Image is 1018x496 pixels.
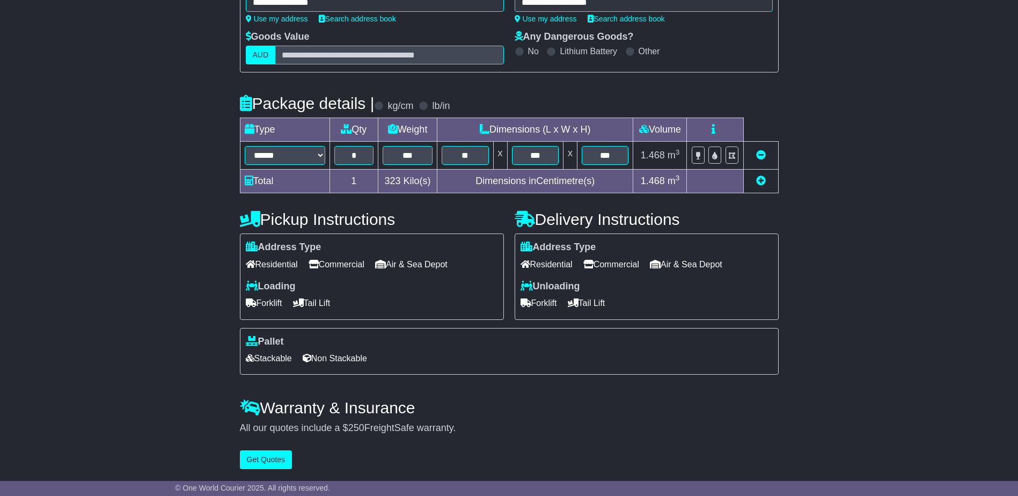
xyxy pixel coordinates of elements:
span: 1.468 [641,176,665,186]
a: Search address book [588,14,665,23]
a: Search address book [319,14,396,23]
span: Forklift [246,295,282,311]
span: Commercial [583,256,639,273]
h4: Pickup Instructions [240,210,504,228]
span: Residential [246,256,298,273]
span: m [668,176,680,186]
td: x [563,142,577,170]
td: Dimensions in Centimetre(s) [437,170,633,193]
button: Get Quotes [240,450,292,469]
label: Any Dangerous Goods? [515,31,634,43]
label: Address Type [246,242,321,253]
a: Add new item [756,176,766,186]
label: Address Type [521,242,596,253]
label: Other [639,46,660,56]
h4: Delivery Instructions [515,210,779,228]
label: lb/in [432,100,450,112]
span: Tail Lift [568,295,605,311]
span: Tail Lift [293,295,331,311]
label: kg/cm [387,100,413,112]
span: 323 [385,176,401,186]
label: Loading [246,281,296,293]
label: Goods Value [246,31,310,43]
sup: 3 [676,174,680,182]
span: 1.468 [641,150,665,161]
h4: Warranty & Insurance [240,399,779,417]
td: x [493,142,507,170]
a: Use my address [246,14,308,23]
a: Use my address [515,14,577,23]
span: 250 [348,422,364,433]
td: Total [240,170,329,193]
sup: 3 [676,148,680,156]
td: Type [240,118,329,142]
a: Remove this item [756,150,766,161]
td: Kilo(s) [378,170,437,193]
h4: Package details | [240,94,375,112]
span: © One World Courier 2025. All rights reserved. [175,484,330,492]
label: Pallet [246,336,284,348]
td: Dimensions (L x W x H) [437,118,633,142]
span: Stackable [246,350,292,367]
label: AUD [246,46,276,64]
div: All our quotes include a $ FreightSafe warranty. [240,422,779,434]
td: Qty [329,118,378,142]
label: Unloading [521,281,580,293]
td: 1 [329,170,378,193]
span: m [668,150,680,161]
span: Commercial [309,256,364,273]
span: Air & Sea Depot [375,256,448,273]
label: No [528,46,539,56]
span: Forklift [521,295,557,311]
td: Volume [633,118,687,142]
span: Air & Sea Depot [650,256,722,273]
label: Lithium Battery [560,46,617,56]
span: Non Stackable [303,350,367,367]
td: Weight [378,118,437,142]
span: Residential [521,256,573,273]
